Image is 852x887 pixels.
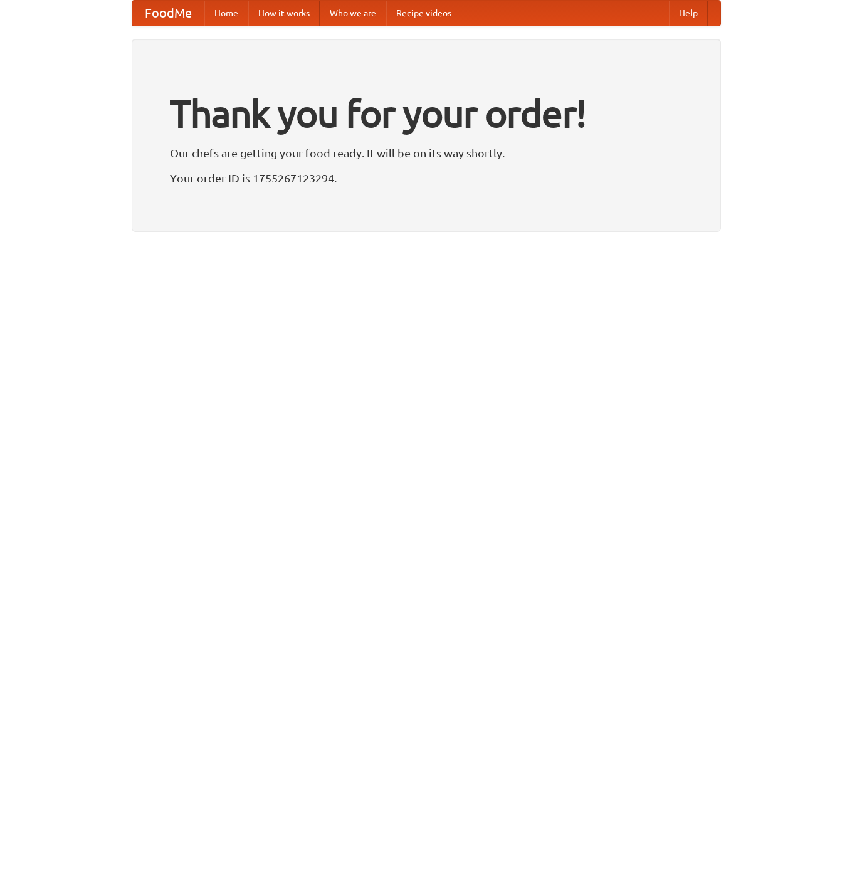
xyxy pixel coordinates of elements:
a: Help [669,1,708,26]
a: FoodMe [132,1,204,26]
a: How it works [248,1,320,26]
p: Our chefs are getting your food ready. It will be on its way shortly. [170,144,683,162]
a: Recipe videos [386,1,461,26]
a: Who we are [320,1,386,26]
h1: Thank you for your order! [170,83,683,144]
p: Your order ID is 1755267123294. [170,169,683,187]
a: Home [204,1,248,26]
